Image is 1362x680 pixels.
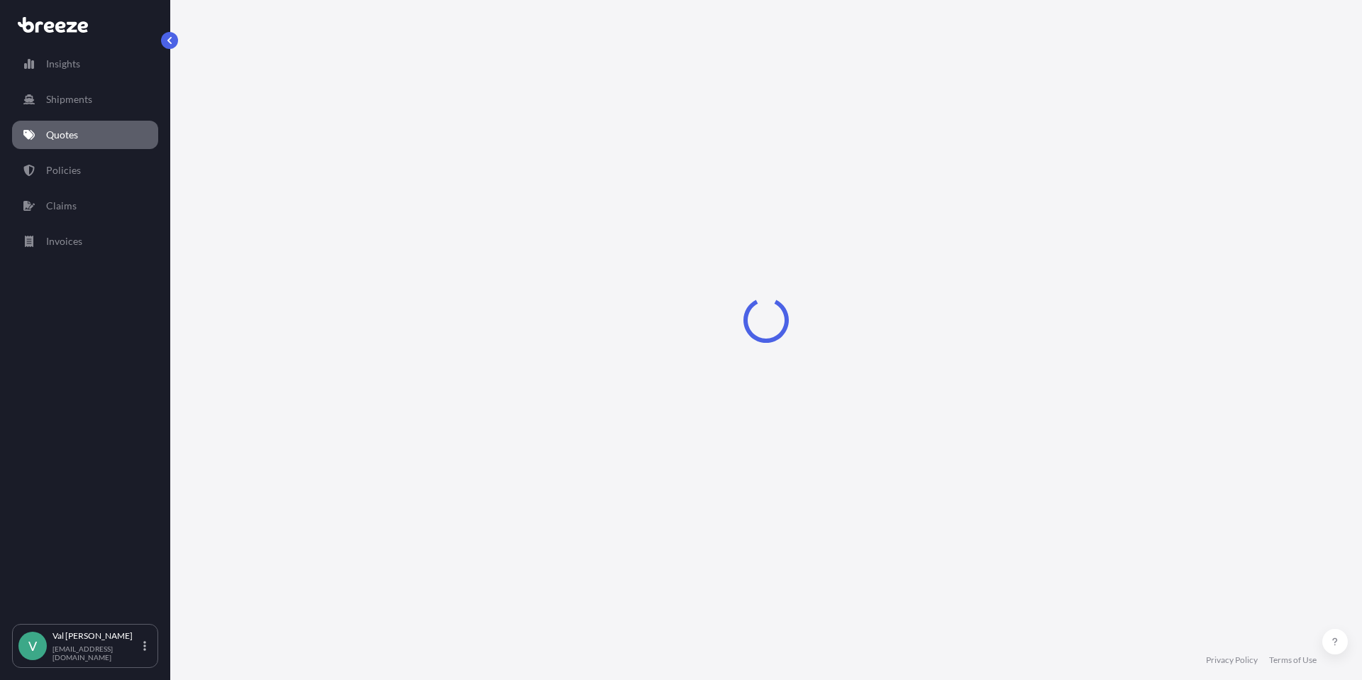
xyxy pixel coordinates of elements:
p: Shipments [46,92,92,106]
p: Val [PERSON_NAME] [52,630,140,642]
a: Invoices [12,227,158,256]
a: Claims [12,192,158,220]
a: Insights [12,50,158,78]
p: Policies [46,163,81,177]
p: Claims [46,199,77,213]
a: Quotes [12,121,158,149]
a: Policies [12,156,158,185]
p: Insights [46,57,80,71]
a: Shipments [12,85,158,114]
p: Invoices [46,234,82,248]
a: Terms of Use [1269,654,1317,666]
a: Privacy Policy [1206,654,1258,666]
p: Quotes [46,128,78,142]
span: V [28,639,37,653]
p: [EMAIL_ADDRESS][DOMAIN_NAME] [52,645,140,662]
